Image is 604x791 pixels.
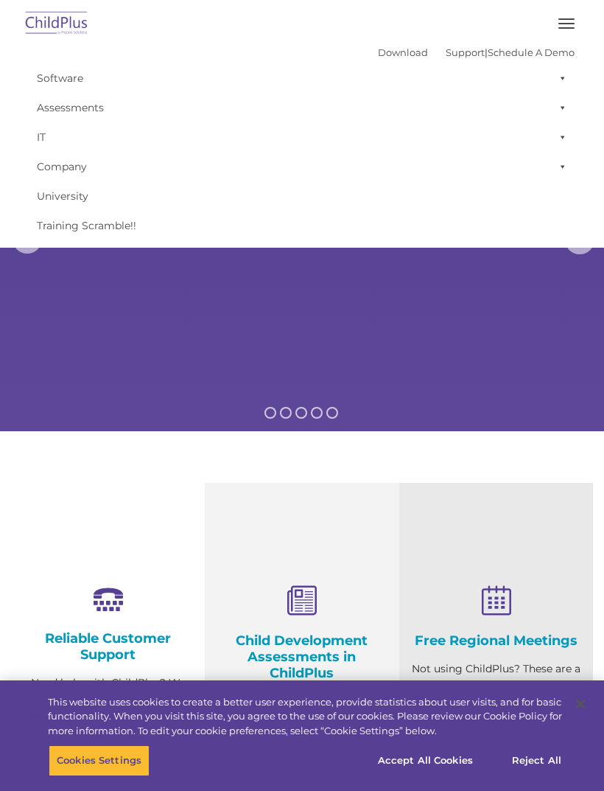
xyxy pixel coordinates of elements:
img: ChildPlus by Procare Solutions [22,7,91,41]
a: Company [29,152,575,181]
button: Reject All [491,745,583,776]
h4: Reliable Customer Support [22,630,194,663]
a: Software [29,63,575,93]
a: Support [446,46,485,58]
font: | [378,46,575,58]
a: Download [378,46,428,58]
button: Cookies Settings [49,745,150,776]
h4: Free Regional Meetings [410,633,582,649]
a: Schedule A Demo [488,46,575,58]
button: Close [564,688,597,720]
a: Training Scramble!! [29,211,575,240]
div: This website uses cookies to create a better user experience, provide statistics about user visit... [48,695,562,739]
h4: Child Development Assessments in ChildPlus [216,633,387,681]
a: University [29,181,575,211]
a: IT [29,122,575,152]
a: Assessments [29,93,575,122]
button: Accept All Cookies [370,745,481,776]
p: Not using ChildPlus? These are a great opportunity to network and learn from ChildPlus users. Fin... [410,660,582,752]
